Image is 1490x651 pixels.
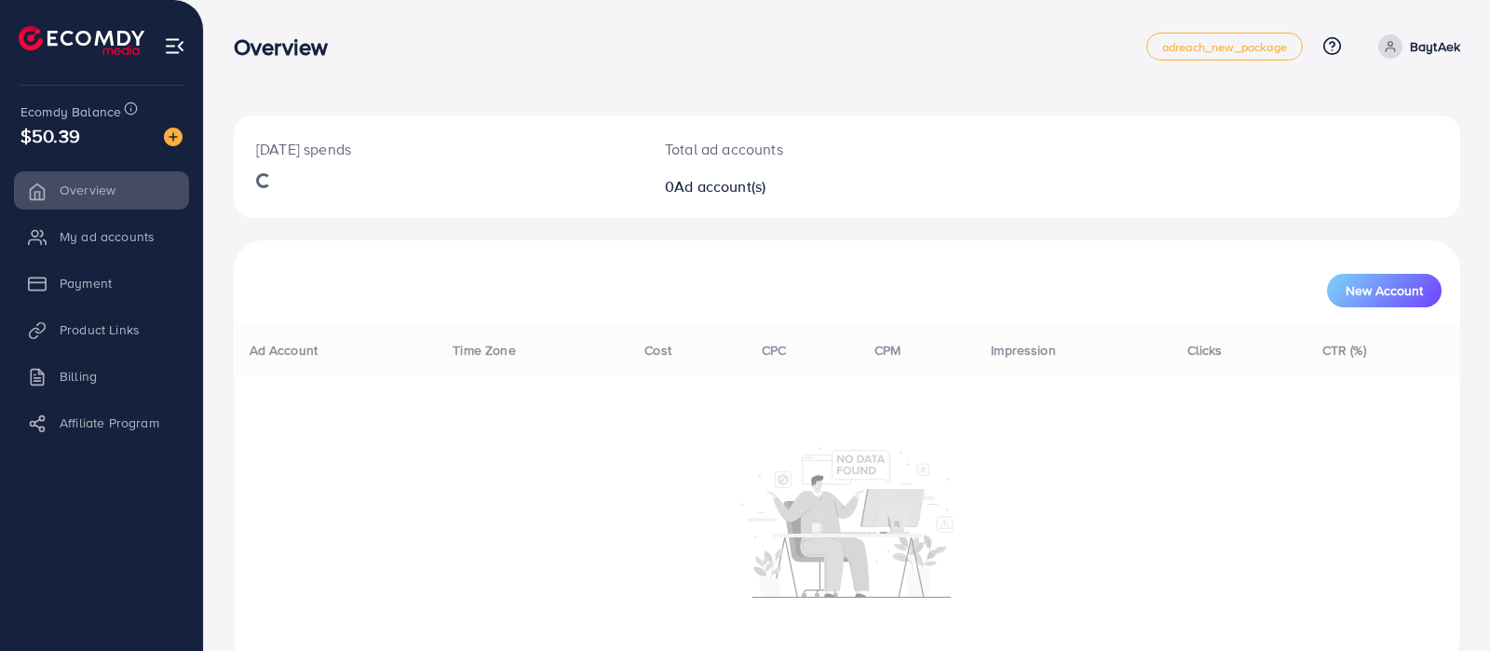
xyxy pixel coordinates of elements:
[1146,33,1303,61] a: adreach_new_package
[1327,274,1442,307] button: New Account
[665,138,927,160] p: Total ad accounts
[164,35,185,57] img: menu
[20,122,80,149] span: $50.39
[164,128,183,146] img: image
[20,102,121,121] span: Ecomdy Balance
[234,34,343,61] h3: Overview
[1162,41,1287,53] span: adreach_new_package
[19,26,144,55] img: logo
[1346,284,1423,297] span: New Account
[674,176,765,197] span: Ad account(s)
[1371,34,1460,59] a: BaytAek
[1410,35,1460,58] p: BaytAek
[665,178,927,196] h2: 0
[256,138,620,160] p: [DATE] spends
